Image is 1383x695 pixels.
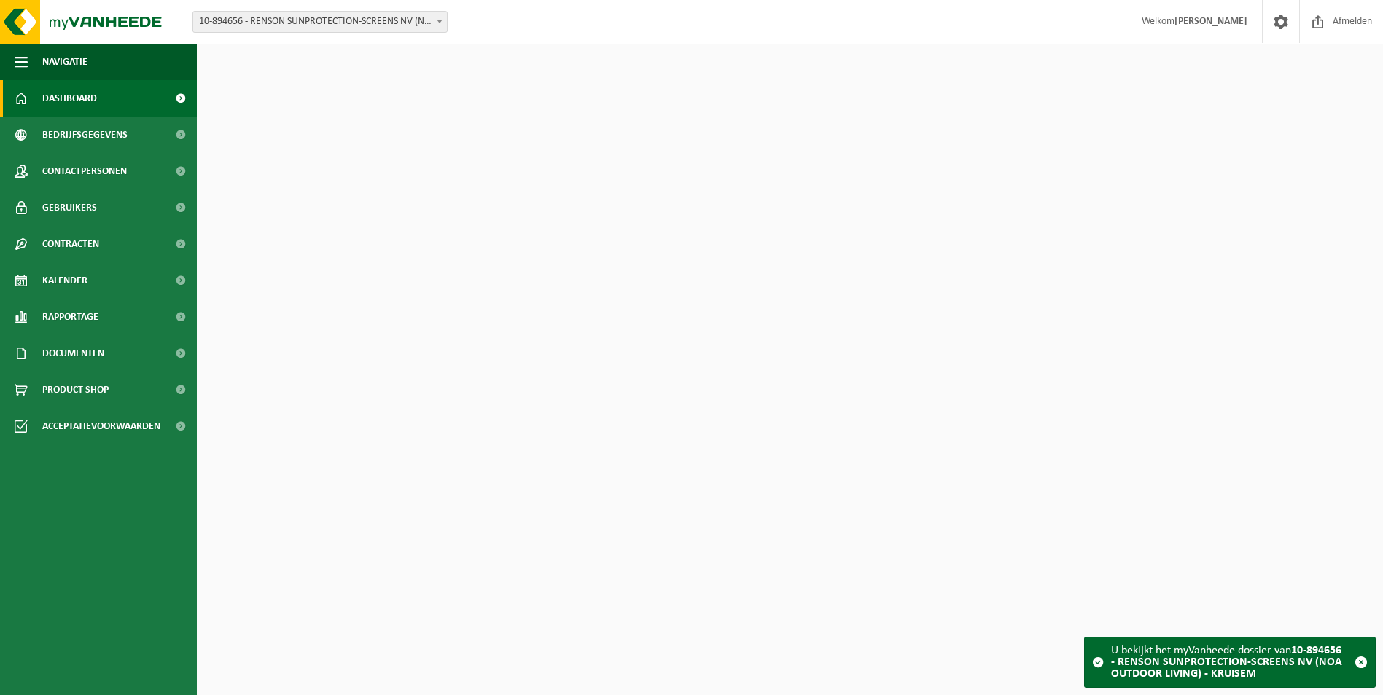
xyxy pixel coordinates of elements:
[42,372,109,408] span: Product Shop
[42,189,97,226] span: Gebruikers
[1111,645,1342,680] strong: 10-894656 - RENSON SUNPROTECTION-SCREENS NV (NOA OUTDOOR LIVING) - KRUISEM
[42,80,97,117] span: Dashboard
[42,44,87,80] span: Navigatie
[193,12,447,32] span: 10-894656 - RENSON SUNPROTECTION-SCREENS NV (NOA OUTDOOR LIVING) - KRUISEM
[42,299,98,335] span: Rapportage
[42,335,104,372] span: Documenten
[42,117,128,153] span: Bedrijfsgegevens
[1174,16,1247,27] strong: [PERSON_NAME]
[1111,637,1347,687] div: U bekijkt het myVanheede dossier van
[42,408,160,444] span: Acceptatievoorwaarden
[192,11,448,33] span: 10-894656 - RENSON SUNPROTECTION-SCREENS NV (NOA OUTDOOR LIVING) - KRUISEM
[42,226,99,262] span: Contracten
[42,262,87,299] span: Kalender
[42,153,127,189] span: Contactpersonen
